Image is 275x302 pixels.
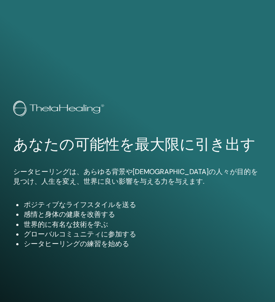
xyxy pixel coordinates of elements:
li: ポジティブなライフスタイルを送る [24,200,262,210]
li: シータヒーリングの練習を始める [24,239,262,249]
li: 感情と身体の健康を改善する [24,210,262,219]
li: 世界的に有名な技術を学ぶ [24,220,262,229]
h1: あなたの可能性を最大限に引き出す [13,136,262,154]
li: グローバルコミュニティに参加する [24,229,262,239]
p: シータヒーリングは、あらゆる背景や[DEMOGRAPHIC_DATA]の人々が目的を見つけ、人生を変え、世界に良い影響を与える力を与えます. [13,167,262,187]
